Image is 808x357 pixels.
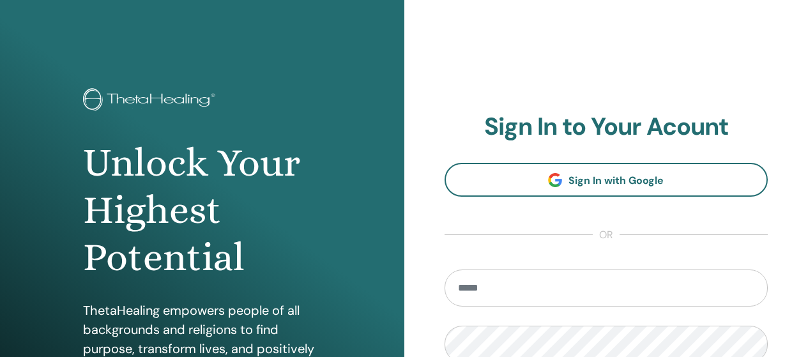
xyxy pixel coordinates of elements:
span: Sign In with Google [568,174,664,187]
h1: Unlock Your Highest Potential [83,139,321,282]
span: or [593,227,620,243]
h2: Sign In to Your Acount [445,112,768,142]
a: Sign In with Google [445,163,768,197]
